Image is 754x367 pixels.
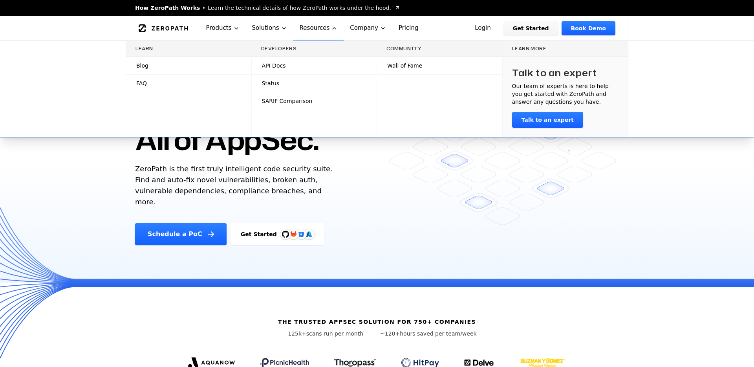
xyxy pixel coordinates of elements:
[252,92,377,110] a: SARIF Comparison
[135,4,401,12] a: How ZeroPath WorksLearn the technical details of how ZeroPath works under the hood.
[288,330,306,337] span: 125k+
[512,46,619,52] h3: Learn more
[387,62,422,70] span: Wall of Fame
[252,57,377,74] a: API Docs
[297,230,306,239] svg: Bitbucket
[392,16,425,40] a: Pricing
[208,4,391,12] span: Learn the technical details of how ZeroPath works under the hood.
[135,163,336,207] p: ZeroPath is the first truly intelligent code security suite. Find and auto-fix novel vulnerabilit...
[306,231,312,237] img: Azure
[285,226,301,242] img: GitLab
[126,57,251,74] a: Blog
[282,231,289,238] img: GitHub
[135,46,242,52] h3: Learn
[277,330,374,338] p: scans run per month
[136,79,147,87] span: FAQ
[386,46,493,52] h3: Community
[135,86,318,157] h1: One AI. All of AppSec.
[231,223,324,245] a: Get StartedGitHubGitLabAzure
[262,97,313,105] span: SARIF Comparison
[512,82,619,106] p: Our team of experts is here to help you get started with ZeroPath and answer any questions you have.
[380,330,477,338] p: hours saved per team/week
[377,57,502,74] a: Wall of Fame
[246,16,293,40] button: Solutions
[126,75,251,92] a: FAQ
[465,21,500,35] a: Login
[262,79,280,87] span: Status
[278,318,476,326] h6: The trusted AppSec solution for 750+ companies
[293,16,344,40] button: Resources
[200,16,246,40] button: Products
[512,66,597,79] h3: Talk to an expert
[562,21,615,35] a: Book Demo
[512,112,583,128] a: Talk to an expert
[344,16,392,40] button: Company
[334,359,376,367] img: Thoropass
[135,223,227,245] a: Schedule a PoC
[135,4,200,12] span: How ZeroPath Works
[136,62,148,70] span: Blog
[126,16,628,40] nav: Global
[380,330,400,337] span: ~120+
[252,75,377,92] a: Status
[261,46,368,52] h3: Developers
[262,62,286,70] span: API Docs
[503,21,558,35] a: Get Started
